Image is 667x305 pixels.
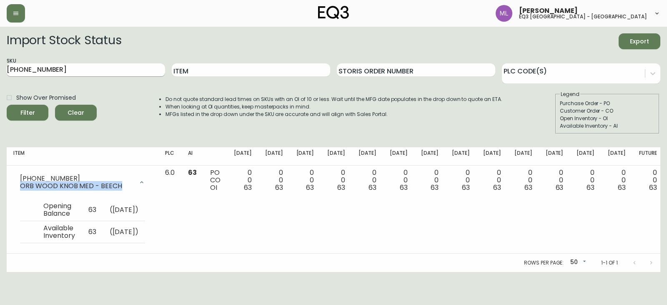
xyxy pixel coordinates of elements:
span: 63 [369,183,376,192]
div: Customer Order - CO [560,107,655,115]
th: [DATE] [227,147,258,166]
div: [PHONE_NUMBER]ORB WOOD KNOB MED - BEECH [13,169,152,196]
button: Filter [7,105,48,121]
span: Export [625,36,654,47]
span: 63 [306,183,314,192]
span: 63 [649,183,657,192]
span: 63 [244,183,252,192]
th: [DATE] [508,147,539,166]
span: 63 [493,183,501,192]
div: 0 0 [327,169,345,192]
span: 63 [188,168,197,177]
span: Clear [62,108,90,118]
li: When looking at OI quantities, keep masterpacks in mind. [165,103,502,111]
th: [DATE] [352,147,383,166]
th: Future [632,147,664,166]
div: 0 0 [639,169,657,192]
span: 63 [400,183,408,192]
td: 6.0 [158,166,181,254]
td: 63 [82,221,103,243]
span: Show Over Promised [16,93,76,102]
th: [DATE] [570,147,601,166]
th: [DATE] [383,147,414,166]
div: [PHONE_NUMBER] [20,175,133,182]
td: ( [DATE] ) [103,199,145,221]
div: Filter [20,108,35,118]
div: 0 0 [514,169,532,192]
span: 63 [524,183,532,192]
li: Do not quote standard lead times on SKUs with an OI of 10 or less. Wait until the MFG date popula... [165,96,502,103]
div: 0 0 [452,169,470,192]
th: [DATE] [290,147,321,166]
span: 63 [618,183,626,192]
span: 63 [337,183,345,192]
img: logo [318,6,349,19]
legend: Legend [560,91,580,98]
th: Item [7,147,158,166]
h2: Import Stock Status [7,33,121,49]
button: Export [619,33,660,49]
div: Purchase Order - PO [560,100,655,107]
div: ORB WOOD KNOB MED - BEECH [20,182,133,190]
th: [DATE] [258,147,290,166]
td: Available Inventory [37,221,82,243]
div: 0 0 [577,169,594,192]
button: Clear [55,105,97,121]
td: ( [DATE] ) [103,221,145,243]
div: 0 0 [546,169,564,192]
span: 63 [462,183,470,192]
span: 63 [587,183,594,192]
th: [DATE] [321,147,352,166]
div: 0 0 [390,169,408,192]
td: 63 [82,199,103,221]
p: Rows per page: [524,259,564,267]
h5: eq3 [GEOGRAPHIC_DATA] - [GEOGRAPHIC_DATA] [519,14,647,19]
th: [DATE] [601,147,632,166]
div: 50 [567,256,588,270]
span: 63 [275,183,283,192]
div: Open Inventory - OI [560,115,655,122]
td: Opening Balance [37,199,82,221]
span: 63 [431,183,439,192]
th: PLC [158,147,181,166]
li: MFGs listed in the drop down under the SKU are accurate and will align with Sales Portal. [165,111,502,118]
img: baddbcff1c9a25bf9b3a4739eeaf679c [496,5,512,22]
span: [PERSON_NAME] [519,8,578,14]
th: [DATE] [539,147,570,166]
p: 1-1 of 1 [601,259,618,267]
div: 0 0 [234,169,252,192]
div: Available Inventory - AI [560,122,655,130]
div: 0 0 [296,169,314,192]
th: [DATE] [445,147,476,166]
div: 0 0 [608,169,626,192]
div: 0 0 [359,169,376,192]
div: 0 0 [265,169,283,192]
div: PO CO [210,169,221,192]
th: AI [181,147,203,166]
div: 0 0 [421,169,439,192]
th: [DATE] [414,147,446,166]
span: 63 [556,183,564,192]
div: 0 0 [483,169,501,192]
span: OI [210,183,217,192]
th: [DATE] [476,147,508,166]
